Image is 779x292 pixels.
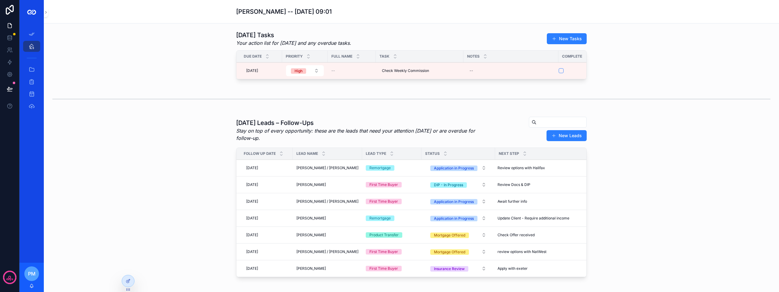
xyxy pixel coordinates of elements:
div: Mortgage Offered [434,233,465,238]
span: [DATE] [246,266,258,271]
a: First Time Buyer [366,182,418,187]
div: First Time Buyer [369,182,398,187]
span: Review Docs & DIP [498,182,530,187]
button: Select Button [425,196,491,207]
span: [DATE] [246,233,258,237]
span: Check Weekly Commission [382,68,429,73]
button: New Leads [547,130,587,141]
span: [PERSON_NAME] [296,182,326,187]
span: Full Name [331,54,352,59]
span: Lead Type [366,151,386,156]
button: Select Button [425,179,491,190]
span: [PERSON_NAME] [296,233,326,237]
button: Select Button [425,213,491,224]
a: First Time Buyer [366,249,418,255]
span: review options with NatWest [498,249,547,254]
em: Stay on top of every opportunity: these are the leads that need your attention [DATE] or are over... [236,127,487,142]
a: [PERSON_NAME] / [PERSON_NAME] [296,166,358,170]
span: -- [331,68,335,73]
a: Remortgage [366,215,418,221]
img: App logo [27,7,37,17]
a: [DATE] [244,230,289,240]
a: [PERSON_NAME] / [PERSON_NAME] [296,199,358,204]
button: Select Button [286,65,324,76]
a: Review options with Halifax [495,163,580,173]
a: First Time Buyer [366,266,418,271]
a: First Time Buyer [366,199,418,204]
button: Select Button [425,263,491,274]
a: Select Button [425,229,491,241]
h1: [PERSON_NAME] -- [DATE] 09:01 [236,7,332,16]
span: Complete [562,54,582,59]
div: Remortgage [369,165,391,171]
a: Await further info [495,197,580,206]
span: [DATE] [246,68,258,73]
a: review options with NatWest [495,247,580,257]
div: First Time Buyer [369,199,398,204]
a: [PERSON_NAME] [296,216,358,221]
span: Lead Name [296,151,318,156]
a: [DATE] [244,247,289,257]
button: Select Button [425,162,491,173]
p: days [6,277,13,282]
a: [DATE] [244,264,289,273]
span: Update Client - Require additional income [498,216,569,221]
a: Remortgage [366,165,418,171]
a: Select Button [425,246,491,258]
span: Follow Up Date [244,151,276,156]
div: Application in Progress [434,166,474,171]
a: Select Button [425,179,491,191]
a: Review Docs & DIP [495,180,580,190]
a: [DATE] [244,163,289,173]
div: Application in Progress [434,216,474,221]
h1: [DATE] Leads – Follow-Ups [236,119,487,127]
a: Product Transfer [366,232,418,238]
div: Mortgage Offered [434,249,465,255]
em: Your action list for [DATE] and any overdue tasks. [236,39,351,47]
span: [PERSON_NAME] [296,266,326,271]
div: Product Transfer [369,232,399,238]
span: Check Offer received [498,233,535,237]
div: DIP - In Progress [434,182,463,188]
span: Priority [286,54,303,59]
span: [DATE] [246,199,258,204]
p: 0 [8,274,11,280]
a: [PERSON_NAME] [296,233,358,237]
div: scrollable content [19,24,44,119]
div: Remortgage [369,215,391,221]
span: [DATE] [246,249,258,254]
a: [DATE] [244,180,289,190]
span: Next Step [499,151,519,156]
span: Due Date [244,54,262,59]
a: [PERSON_NAME] [296,266,358,271]
h1: [DATE] Tasks [236,31,351,39]
div: Insurance Review [434,266,465,272]
a: [PERSON_NAME] [296,182,358,187]
span: Await further info [498,199,527,204]
a: Check Offer received [495,230,580,240]
a: Update Client - Require additional income [495,213,580,223]
button: Select Button [425,230,491,240]
div: First Time Buyer [369,249,398,255]
span: Apply with exeter [498,266,528,271]
button: New Tasks [547,33,587,44]
div: -- [470,68,473,73]
span: PM [28,270,36,277]
div: First Time Buyer [369,266,398,271]
a: Select Button [425,263,491,274]
span: Task [379,54,389,59]
a: Apply with exeter [495,264,580,273]
a: Select Button [425,162,491,174]
a: [PERSON_NAME] / [PERSON_NAME] [296,249,358,254]
a: [DATE] [244,213,289,223]
span: [DATE] [246,182,258,187]
a: Select Button [425,196,491,207]
div: High [295,68,302,74]
span: [DATE] [246,166,258,170]
div: Application in Progress [434,199,474,205]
